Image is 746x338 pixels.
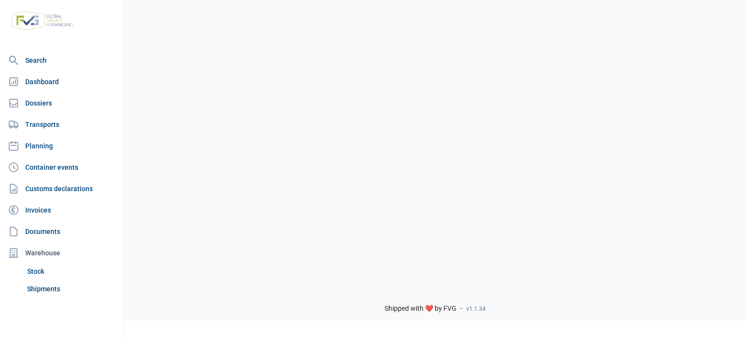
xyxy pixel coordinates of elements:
[23,263,120,280] a: Stock
[4,243,120,263] div: Warehouse
[466,305,486,313] span: v1.1.34
[4,222,120,241] a: Documents
[385,304,457,313] span: Shipped with ❤️ by FVG
[4,179,120,198] a: Customs declarations
[4,115,120,134] a: Transports
[4,93,120,113] a: Dossiers
[460,304,462,313] span: -
[4,200,120,220] a: Invoices
[8,7,77,34] img: FVG - Global freight forwarding
[4,51,120,70] a: Search
[4,136,120,156] a: Planning
[4,158,120,177] a: Container events
[4,72,120,91] a: Dashboard
[23,280,120,298] a: Shipments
